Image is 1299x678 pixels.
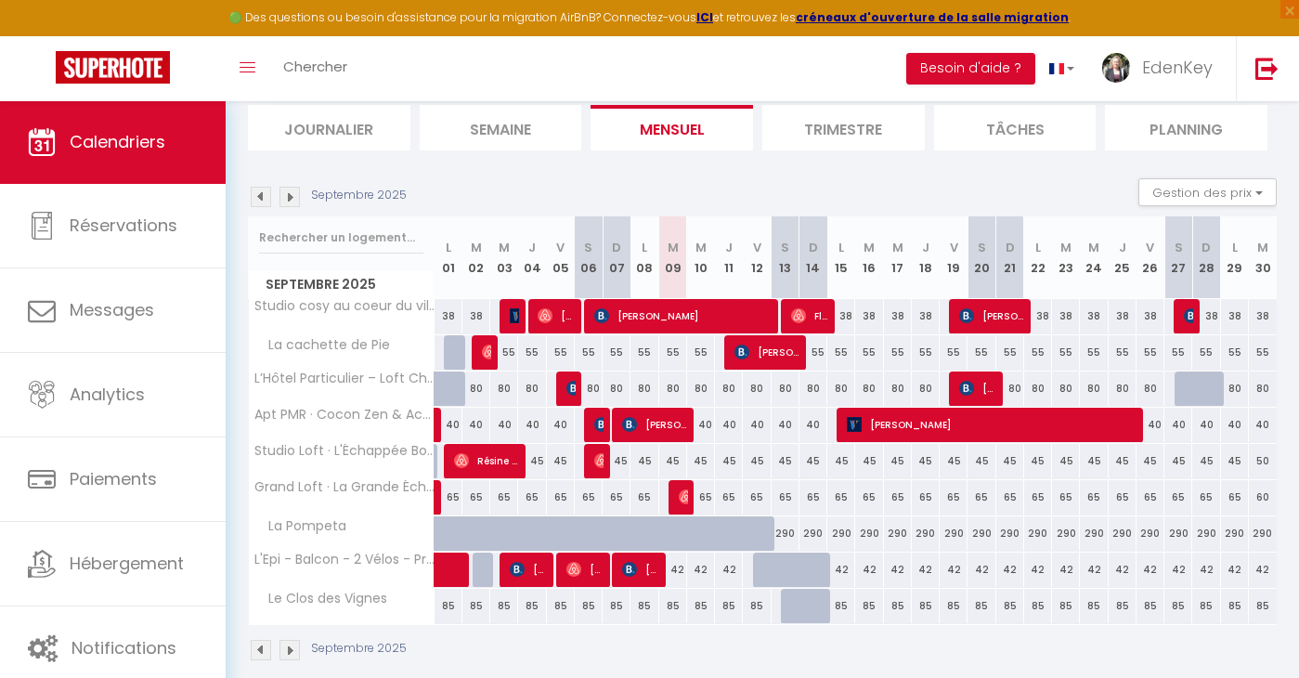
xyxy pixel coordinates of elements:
[490,372,518,406] div: 80
[283,57,347,76] span: Chercher
[1249,372,1277,406] div: 80
[968,444,995,478] div: 45
[1249,553,1277,587] div: 42
[855,516,883,551] div: 290
[1221,408,1249,442] div: 40
[799,335,827,370] div: 55
[855,335,883,370] div: 55
[1192,553,1220,587] div: 42
[591,105,753,150] li: Mensuel
[838,239,844,256] abbr: L
[1137,553,1164,587] div: 42
[1202,239,1211,256] abbr: D
[490,480,518,515] div: 65
[827,444,855,478] div: 45
[855,299,883,333] div: 38
[659,335,687,370] div: 55
[1024,335,1052,370] div: 55
[1137,480,1164,515] div: 65
[70,552,184,575] span: Hébergement
[547,444,575,478] div: 45
[912,480,940,515] div: 65
[799,444,827,478] div: 45
[1137,299,1164,333] div: 38
[1052,372,1080,406] div: 80
[659,444,687,478] div: 45
[1024,372,1052,406] div: 80
[1146,239,1154,256] abbr: V
[252,299,437,313] span: Studio cosy au coeur du village
[796,9,1069,25] strong: créneaux d'ouverture de la salle migration
[252,516,351,537] span: La Pompeta
[772,480,799,515] div: 65
[1137,216,1164,299] th: 26
[791,298,828,333] span: Florent Gorses
[518,335,546,370] div: 55
[959,298,1024,333] span: [PERSON_NAME]
[906,53,1035,85] button: Besoin d'aide ?
[1164,444,1192,478] div: 45
[715,444,743,478] div: 45
[70,214,177,237] span: Réservations
[1080,516,1108,551] div: 290
[884,444,912,478] div: 45
[743,216,771,299] th: 12
[734,334,799,370] span: [PERSON_NAME]
[799,516,827,551] div: 290
[687,480,715,515] div: 65
[1249,444,1277,478] div: 50
[1164,408,1192,442] div: 40
[1249,480,1277,515] div: 60
[1035,239,1041,256] abbr: L
[462,372,490,406] div: 80
[435,408,462,442] div: 40
[70,130,165,153] span: Calendriers
[1080,372,1108,406] div: 80
[940,553,968,587] div: 42
[996,335,1024,370] div: 55
[435,589,462,623] div: 85
[827,553,855,587] div: 42
[269,36,361,101] a: Chercher
[827,480,855,515] div: 65
[996,553,1024,587] div: 42
[959,371,996,406] span: [PERSON_NAME]
[575,216,603,299] th: 06
[922,239,929,256] abbr: J
[1080,216,1108,299] th: 24
[1192,216,1220,299] th: 28
[630,589,658,623] div: 85
[1164,553,1192,587] div: 42
[781,239,789,256] abbr: S
[252,589,392,609] span: Le Clos des Vignes
[1109,516,1137,551] div: 290
[696,9,713,25] strong: ICI
[1249,516,1277,551] div: 290
[715,589,743,623] div: 85
[912,553,940,587] div: 42
[70,298,154,321] span: Messages
[855,216,883,299] th: 16
[1080,553,1108,587] div: 42
[252,408,437,422] span: Apt PMR · Cocon Zen & Accessible
[668,239,679,256] abbr: M
[1137,372,1164,406] div: 80
[630,372,658,406] div: 80
[1119,239,1126,256] abbr: J
[1109,480,1137,515] div: 65
[249,271,434,298] span: Septembre 2025
[575,372,603,406] div: 80
[1105,105,1267,150] li: Planning
[435,480,462,515] div: 65
[1137,335,1164,370] div: 55
[827,335,855,370] div: 55
[996,444,1024,478] div: 45
[753,239,761,256] abbr: V
[1109,335,1137,370] div: 55
[420,105,582,150] li: Semaine
[659,553,687,587] div: 42
[968,335,995,370] div: 55
[630,480,658,515] div: 65
[612,239,621,256] abbr: D
[603,589,630,623] div: 85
